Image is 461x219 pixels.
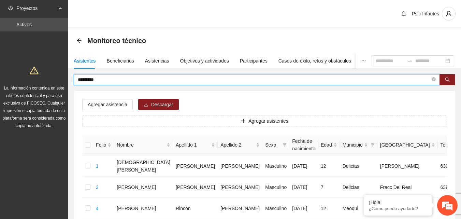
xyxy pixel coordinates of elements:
span: Proyectos [16,1,57,15]
td: [PERSON_NAME] [114,177,173,198]
div: Back [76,38,82,44]
td: 12 [318,198,340,219]
th: Municipio [340,135,377,155]
button: bell [398,8,409,19]
span: warning [30,66,39,75]
div: Casos de éxito, retos y obstáculos [278,57,351,65]
p: ¿Cómo puedo ayudarte? [369,206,427,211]
span: Apellido 1 [176,141,210,149]
span: Sexo [265,141,280,149]
span: Apellido 2 [220,141,255,149]
div: Chatee con nosotros ahora [35,35,115,44]
div: Asistentes [74,57,96,65]
th: Apellido 2 [218,135,262,155]
button: user [442,7,456,20]
span: arrow-left [76,38,82,43]
td: Masculino [262,177,289,198]
span: Nombre [117,141,165,149]
span: eye [8,6,13,11]
button: ellipsis [356,53,372,69]
td: [PERSON_NAME] [218,177,262,198]
span: Agregar asistencia [88,101,127,108]
span: Psic Infantes [412,11,439,16]
span: Monitoreo técnico [87,35,146,46]
td: Masculino [262,198,289,219]
td: 12 [318,155,340,177]
span: close-circle [432,77,436,83]
span: swap-right [407,58,413,64]
th: Nombre [114,135,173,155]
div: Participantes [240,57,268,65]
span: user [442,11,455,17]
span: search [445,77,450,83]
td: Masculino [262,155,289,177]
td: Meoqui [340,198,377,219]
a: Activos [16,22,32,27]
span: plus [241,119,246,124]
td: [DEMOGRAPHIC_DATA][PERSON_NAME] [114,155,173,177]
span: bell [399,11,409,16]
span: filter [283,143,287,147]
th: Colonia [377,135,438,155]
a: 1 [96,163,99,169]
td: 7 [318,177,340,198]
td: Delicias [340,155,377,177]
span: Folio [96,141,106,149]
th: Edad [318,135,340,155]
button: downloadDescargar [138,99,179,110]
td: Fracc Del Real [377,177,438,198]
td: [PERSON_NAME] [218,155,262,177]
td: [PERSON_NAME] [173,155,218,177]
td: [PERSON_NAME] [377,155,438,177]
button: plusAgregar asistentes [82,115,447,126]
button: search [440,74,455,85]
span: filter [369,140,376,150]
span: Municipio [343,141,363,149]
span: close-circle [432,77,436,81]
button: Agregar asistencia [82,99,133,110]
td: Rincon [173,198,218,219]
div: Beneficiarios [107,57,134,65]
td: [PERSON_NAME] [114,198,173,219]
td: Delicias [340,177,377,198]
td: [PERSON_NAME] [173,177,218,198]
div: Minimizar ventana de chat en vivo [112,3,128,20]
span: download [144,102,148,108]
div: Asistencias [145,57,169,65]
th: Folio [93,135,114,155]
div: Objetivos y actividades [180,57,229,65]
span: filter [371,143,375,147]
span: La información contenida en este sitio es confidencial y para uso exclusivo de FICOSEC. Cualquier... [3,86,66,128]
span: [GEOGRAPHIC_DATA] [380,141,430,149]
a: 4 [96,206,99,211]
span: Edad [321,141,332,149]
textarea: Escriba su mensaje y pulse “Intro” [3,146,130,170]
div: ¡Hola! [369,200,427,205]
td: [DATE] [289,177,318,198]
span: Descargar [151,101,173,108]
td: [DATE] [289,198,318,219]
span: Estamos en línea. [40,71,94,140]
th: Apellido 1 [173,135,218,155]
span: to [407,58,413,64]
td: [PERSON_NAME] [218,198,262,219]
span: ellipsis [361,58,366,63]
a: 3 [96,184,99,190]
th: Fecha de nacimiento [289,135,318,155]
span: filter [281,140,288,150]
td: [DATE] [289,155,318,177]
span: Agregar asistentes [248,117,288,125]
